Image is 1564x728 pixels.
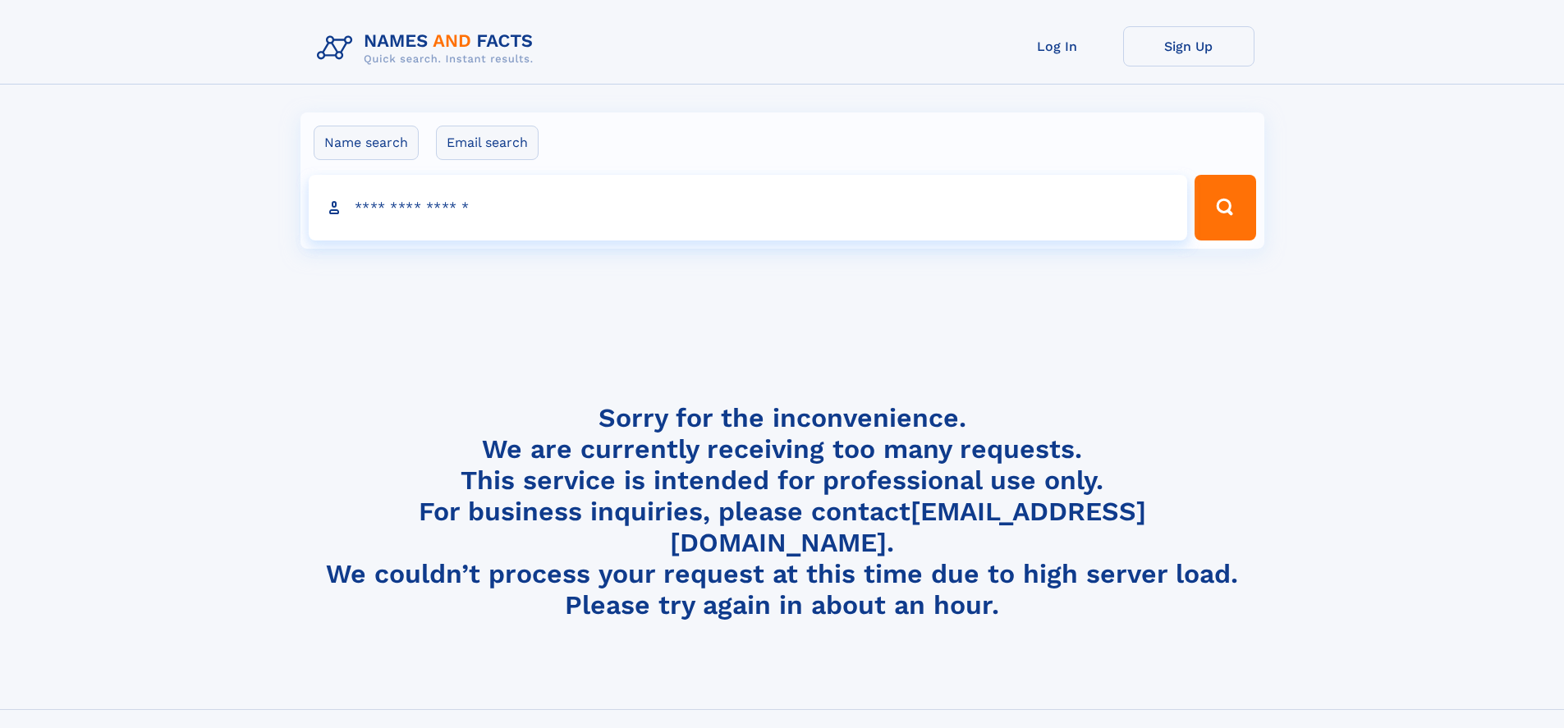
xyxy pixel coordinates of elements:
[992,26,1123,66] a: Log In
[310,26,547,71] img: Logo Names and Facts
[310,402,1254,621] h4: Sorry for the inconvenience. We are currently receiving too many requests. This service is intend...
[314,126,419,160] label: Name search
[1123,26,1254,66] a: Sign Up
[670,496,1146,558] a: [EMAIL_ADDRESS][DOMAIN_NAME]
[436,126,539,160] label: Email search
[1195,175,1255,240] button: Search Button
[309,175,1188,240] input: search input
